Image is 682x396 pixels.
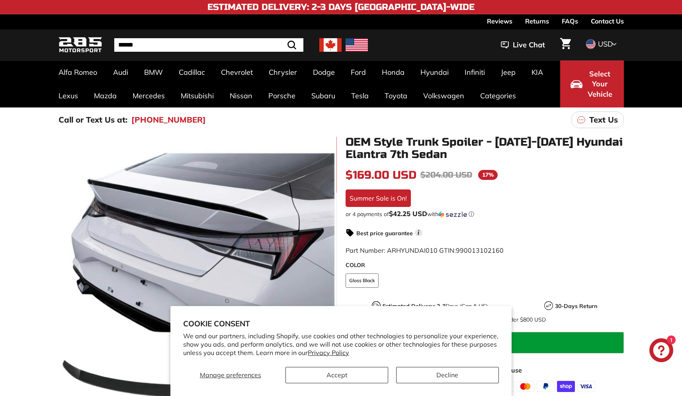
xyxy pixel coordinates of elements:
a: BMW [136,60,171,84]
div: or 4 payments of$42.25 USDwithSezzle Click to learn more about Sezzle [346,210,624,218]
a: Mazda [86,84,125,107]
a: Privacy Policy [308,349,349,357]
span: $204.00 USD [420,170,472,180]
inbox-online-store-chat: Shopify online store chat [647,338,676,364]
a: Honda [374,60,412,84]
span: Manage preferences [200,371,261,379]
a: Audi [105,60,136,84]
a: Hyundai [412,60,457,84]
a: Lexus [51,84,86,107]
a: Infiniti [457,60,493,84]
a: Mitsubishi [173,84,222,107]
a: Contact Us [591,14,624,28]
button: Decline [396,367,499,383]
a: Porsche [260,84,303,107]
input: Search [114,38,303,52]
a: Returns [525,14,549,28]
span: i [415,229,422,236]
span: $42.25 USD [389,209,427,218]
img: visa [577,381,595,392]
a: FAQs [562,14,578,28]
img: Logo_285_Motorsport_areodynamics_components [59,36,102,55]
span: USD [598,39,613,49]
h1: OEM Style Trunk Spoiler - [DATE]-[DATE] Hyundai Elantra 7th Sedan [346,136,624,161]
p: We and our partners, including Shopify, use cookies and other technologies to personalize your ex... [183,332,499,357]
a: Reviews [487,14,512,28]
p: Text Us [589,114,618,126]
a: Dodge [305,60,343,84]
img: master [516,381,534,392]
h4: Estimated Delivery: 2-3 Days [GEOGRAPHIC_DATA]-Wide [207,2,475,12]
button: Live Chat [490,35,555,55]
a: Subaru [303,84,343,107]
strong: Best price guarantee [356,230,413,237]
a: Cart [555,31,576,59]
a: Alfa Romeo [51,60,105,84]
button: Accept [285,367,388,383]
img: paypal [537,381,555,392]
span: 990013102160 [456,246,504,254]
a: KIA [524,60,551,84]
p: Call or Text Us at: [59,114,127,126]
button: Manage preferences [183,367,277,383]
a: Mercedes [125,84,173,107]
div: or 4 payments of with [346,210,624,218]
a: Text Us [571,111,624,128]
a: [PHONE_NUMBER] [131,114,206,126]
strong: Estimated Delivery: 2-3 [383,302,446,310]
a: Volkswagen [415,84,472,107]
a: Categories [472,84,524,107]
button: Select Your Vehicle [560,60,624,107]
a: Nissan [222,84,260,107]
span: 17% [478,170,498,180]
a: Toyota [377,84,415,107]
label: COLOR [346,261,624,269]
img: Sezzle [438,211,467,218]
a: Chrysler [261,60,305,84]
a: Jeep [493,60,524,84]
a: Cadillac [171,60,213,84]
a: Chevrolet [213,60,261,84]
p: Days (Can & US) [383,302,488,310]
div: Summer Sale is On! [346,189,411,207]
span: Part Number: ARHYUNDAI010 GTIN: [346,246,504,254]
span: Select Your Vehicle [586,69,614,99]
img: shopify_pay [557,381,575,392]
a: Tesla [343,84,377,107]
span: Live Chat [513,40,545,50]
a: Ford [343,60,374,84]
span: $169.00 USD [346,168,416,182]
strong: 30-Days Return [555,302,597,310]
h2: Cookie consent [183,319,499,328]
